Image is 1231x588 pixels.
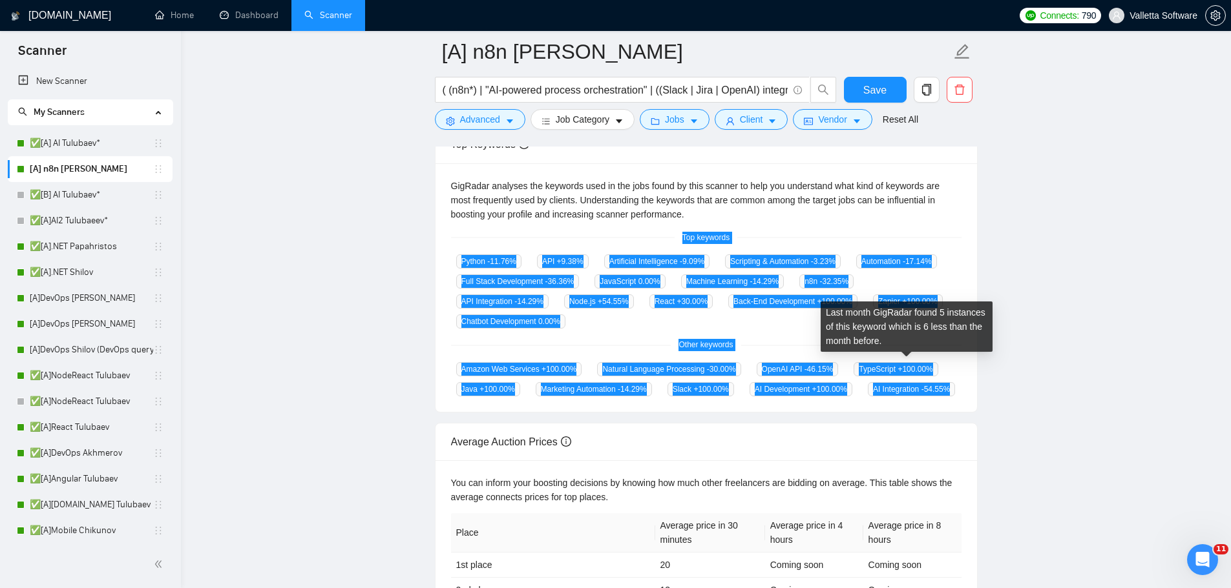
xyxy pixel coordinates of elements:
span: My Scanners [34,106,85,117]
button: barsJob Categorycaret-down [531,109,635,130]
span: caret-down [505,116,514,126]
span: search [811,84,836,96]
span: Machine Learning [681,274,784,289]
span: AI Development [750,382,852,396]
a: New Scanner [18,68,162,94]
a: ✅[A].NET Papahristos [30,234,153,259]
span: setting [1206,10,1225,21]
span: -32.35 % [820,277,849,286]
span: -17.14 % [903,257,932,266]
a: ✅[A]AI2 Tulubaeev* [30,208,153,234]
span: Full Stack Development [456,274,580,289]
span: -14.29 % [514,297,543,306]
span: +54.55 % [598,297,629,306]
span: TypeScript [854,362,938,376]
span: Artificial Intelligence [604,254,710,269]
img: upwork-logo.png [1026,10,1036,21]
span: copy [914,84,939,96]
span: holder [153,345,163,355]
li: ✅[A]Mobile Chikunov [8,518,173,543]
span: +100.00 % [898,365,932,374]
span: user [1112,11,1121,20]
th: Average price in 4 hours [765,513,863,553]
span: holder [153,525,163,536]
span: Job Category [556,112,609,127]
span: -3.23 % [811,257,836,266]
span: caret-down [852,116,861,126]
li: ✅[A] AI Tulubaev* [8,130,173,156]
span: Top keywords [675,232,737,244]
span: Vendor [818,112,847,127]
div: You can inform your boosting decisions by knowing how much other freelancers are bidding on avera... [451,476,962,504]
span: double-left [154,558,167,571]
button: userClientcaret-down [715,109,788,130]
span: info-circle [561,436,571,447]
a: [A]DevOps [PERSON_NAME] [30,311,153,337]
li: ✅[A]React Tulubaev [8,414,173,440]
span: OpenAI API [757,362,839,376]
li: ✅[A]DevOps Akhmerov [8,440,173,466]
span: holder [153,370,163,381]
span: holder [153,396,163,407]
a: ✅[A].NET Shilov [30,259,153,285]
iframe: Intercom live chat [1187,544,1218,575]
li: [A]DevOps Akhmerov [8,285,173,311]
span: +30.00 % [677,297,708,306]
span: React [649,294,713,309]
span: Marketing Automation [536,382,652,396]
a: ✅[A]Mobile Chikunov [30,518,153,543]
button: search [810,77,836,103]
td: 20 [655,553,765,578]
img: logo [11,6,20,26]
span: Chatbot Development [456,314,565,329]
span: delete [947,84,972,96]
a: ✅[A][DOMAIN_NAME] Tulubaev [30,492,153,518]
a: ✅[A]React Tulubaev [30,414,153,440]
a: dashboardDashboard [220,10,279,21]
a: Reset All [883,112,918,127]
li: [A]DevOps Shilov (DevOps query) [8,337,173,363]
a: homeHome [155,10,194,21]
span: Back-End Development [728,294,857,309]
span: Slack [668,382,734,396]
span: -14.29 % [750,277,779,286]
span: holder [153,190,163,200]
span: API [537,254,589,269]
span: -9.09 % [680,257,704,266]
button: folderJobscaret-down [640,109,710,130]
span: info-circle [794,86,802,94]
span: Java [456,382,520,396]
span: 0.00 % [538,317,560,326]
span: API Integration [456,294,549,309]
th: Average price in 8 hours [863,513,962,553]
span: bars [542,116,551,126]
li: ✅[A].NET Papahristos [8,234,173,259]
span: folder [651,116,660,126]
li: ✅[A].NET Shilov [8,259,173,285]
span: Node.js [564,294,634,309]
span: Scripting & Automation [725,254,841,269]
span: Save [863,82,887,98]
span: -36.36 % [545,277,574,286]
span: idcard [804,116,813,126]
span: Automation [856,254,937,269]
span: -46.15 % [805,365,834,374]
input: Search Freelance Jobs... [443,82,788,98]
button: delete [947,77,973,103]
a: [A]DevOps Shilov (DevOps query) [30,337,153,363]
button: idcardVendorcaret-down [793,109,872,130]
span: AI Integration [868,382,955,396]
button: Save [844,77,907,103]
a: ✅[A]DevOps Akhmerov [30,440,153,466]
span: holder [153,241,163,252]
span: holder [153,500,163,510]
a: ✅[B] AI Tulubaev* [30,182,153,208]
a: ✅[A]NodeReact Tulubaev [30,363,153,389]
span: setting [446,116,455,126]
span: Scanner [8,41,77,68]
span: 11 [1214,544,1228,554]
span: n8n [799,274,854,289]
th: Average price in 30 minutes [655,513,765,553]
td: Coming soon [765,553,863,578]
span: caret-down [615,116,624,126]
